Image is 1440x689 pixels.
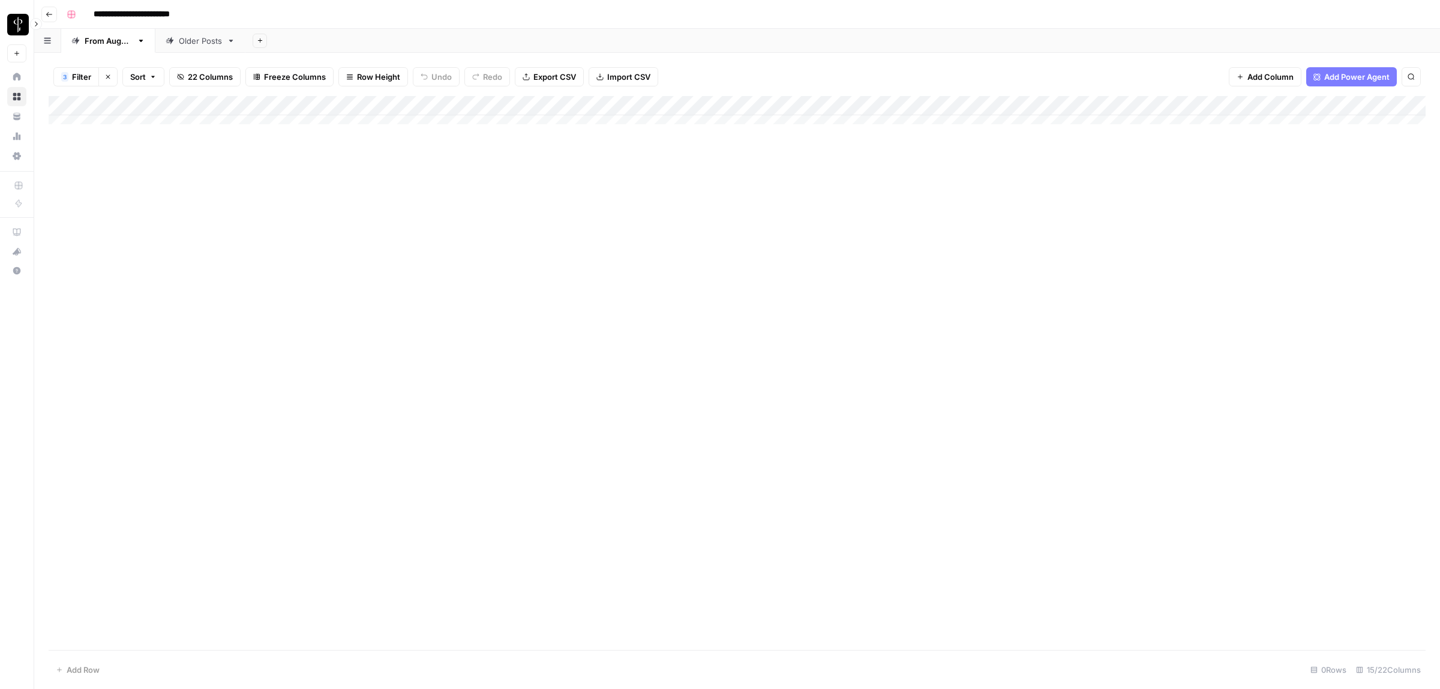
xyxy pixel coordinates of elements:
[188,71,233,83] span: 22 Columns
[7,14,29,35] img: LP Production Workloads Logo
[1351,660,1426,679] div: 15/22 Columns
[1247,71,1294,83] span: Add Column
[7,107,26,126] a: Your Data
[63,72,67,82] span: 3
[7,127,26,146] a: Usage
[85,35,132,47] div: From [DATE]
[1306,660,1351,679] div: 0 Rows
[1324,71,1390,83] span: Add Power Agent
[61,72,68,82] div: 3
[357,71,400,83] span: Row Height
[413,67,460,86] button: Undo
[515,67,584,86] button: Export CSV
[7,10,26,40] button: Workspace: LP Production Workloads
[264,71,326,83] span: Freeze Columns
[483,71,502,83] span: Redo
[7,242,26,261] button: What's new?
[533,71,576,83] span: Export CSV
[431,71,452,83] span: Undo
[245,67,334,86] button: Freeze Columns
[67,664,100,676] span: Add Row
[589,67,658,86] button: Import CSV
[7,87,26,106] a: Browse
[7,146,26,166] a: Settings
[72,71,91,83] span: Filter
[122,67,164,86] button: Sort
[1306,67,1397,86] button: Add Power Agent
[607,71,650,83] span: Import CSV
[130,71,146,83] span: Sort
[8,242,26,260] div: What's new?
[338,67,408,86] button: Row Height
[61,29,155,53] a: From [DATE]
[1229,67,1301,86] button: Add Column
[53,67,98,86] button: 3Filter
[155,29,245,53] a: Older Posts
[7,223,26,242] a: AirOps Academy
[49,660,107,679] button: Add Row
[7,67,26,86] a: Home
[169,67,241,86] button: 22 Columns
[7,261,26,280] button: Help + Support
[179,35,222,47] div: Older Posts
[464,67,510,86] button: Redo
